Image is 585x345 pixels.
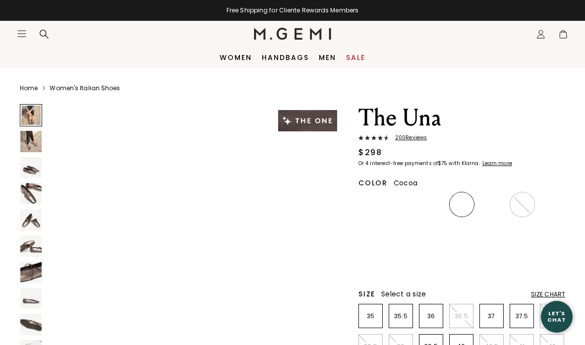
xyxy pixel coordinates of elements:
[419,312,443,320] p: 36
[50,84,120,92] a: Women's Italian Shoes
[346,54,365,61] a: Sale
[420,193,443,216] img: Black
[360,193,382,216] img: Light Tan
[20,183,42,204] img: The Una
[20,131,42,152] img: The Una
[420,224,443,246] img: Military
[390,193,412,216] img: Leopard Print
[319,54,336,61] a: Men
[480,312,503,320] p: 37
[541,310,573,323] div: Let's Chat
[510,312,533,320] p: 37.5
[541,224,564,246] img: Ballerina Pink
[481,193,503,216] img: Midnight Blue
[481,161,512,167] a: Learn more
[17,29,27,39] button: Open site menu
[20,314,42,335] img: The Una
[20,262,42,283] img: The Una
[20,288,42,309] img: The Una
[541,193,564,216] img: Gold
[358,135,565,143] a: 200Reviews
[481,224,503,246] img: Antique Rose
[451,224,473,246] img: Chocolate
[20,235,42,257] img: The Una
[360,224,382,246] img: Silver
[20,84,38,92] a: Home
[381,289,426,299] span: Select a size
[358,104,565,132] h1: The Una
[511,224,533,246] img: Ecru
[540,312,564,320] p: 38
[358,160,438,167] klarna-placement-style-body: Or 4 interest-free payments of
[449,160,481,167] klarna-placement-style-body: with Klarna
[394,178,417,188] span: Cocoa
[358,147,382,159] div: $298
[358,290,375,298] h2: Size
[358,179,388,187] h2: Color
[511,193,533,216] img: Burgundy
[451,193,473,216] img: Cocoa
[482,160,512,167] klarna-placement-style-cta: Learn more
[20,209,42,230] img: The Una
[390,224,412,246] img: Gunmetal
[389,312,412,320] p: 35.5
[220,54,252,61] a: Women
[262,54,309,61] a: Handbags
[360,254,382,276] img: Navy
[450,312,473,320] p: 36.5
[20,157,42,178] img: The Una
[389,135,427,141] span: 200 Review s
[438,160,447,167] klarna-placement-style-amount: $75
[531,290,565,298] div: Size Chart
[359,312,382,320] p: 35
[254,28,332,40] img: M.Gemi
